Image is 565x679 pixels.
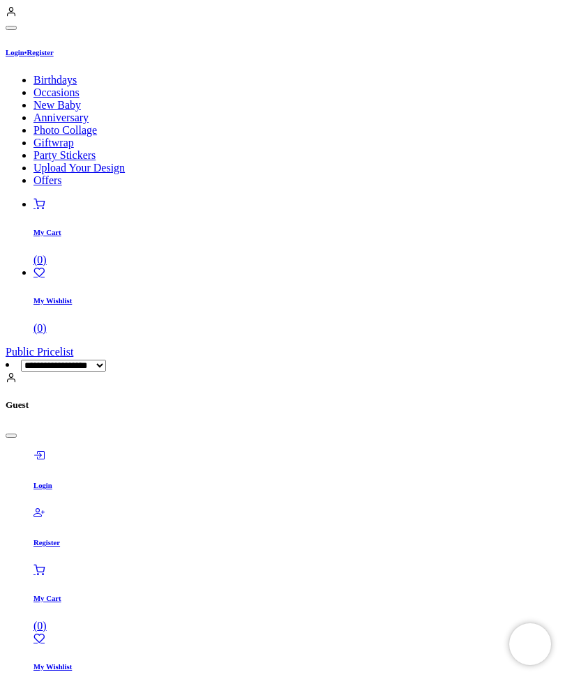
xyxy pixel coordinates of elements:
[33,162,125,174] span: Upload Your Design
[33,538,559,547] h6: Register
[33,74,77,86] span: Birthdays
[33,228,559,236] h6: My Cart
[6,399,559,411] h5: Guest
[33,254,47,266] span: ( )
[33,86,80,98] span: Occasions
[24,48,27,56] span: •
[33,594,559,602] h6: My Cart
[33,174,62,186] span: Offers
[509,623,551,665] iframe: Brevo live chat
[33,620,47,632] span: ( )
[33,99,81,111] span: New Baby
[33,124,97,136] span: Photo Collage
[6,346,73,358] span: Public Pricelist
[37,620,43,632] span: 0
[33,149,96,161] span: Party Stickers
[33,662,559,671] h6: My Wishlist
[33,137,74,148] span: Giftwrap
[37,254,43,266] span: 0
[33,322,47,334] span: ( )
[6,434,17,438] button: Close
[33,296,559,305] h6: My Wishlist
[33,112,89,123] span: Anniversary
[33,481,559,489] h6: Login
[6,48,54,56] a: LoginRegister
[6,26,17,30] button: Close
[37,322,43,334] span: 0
